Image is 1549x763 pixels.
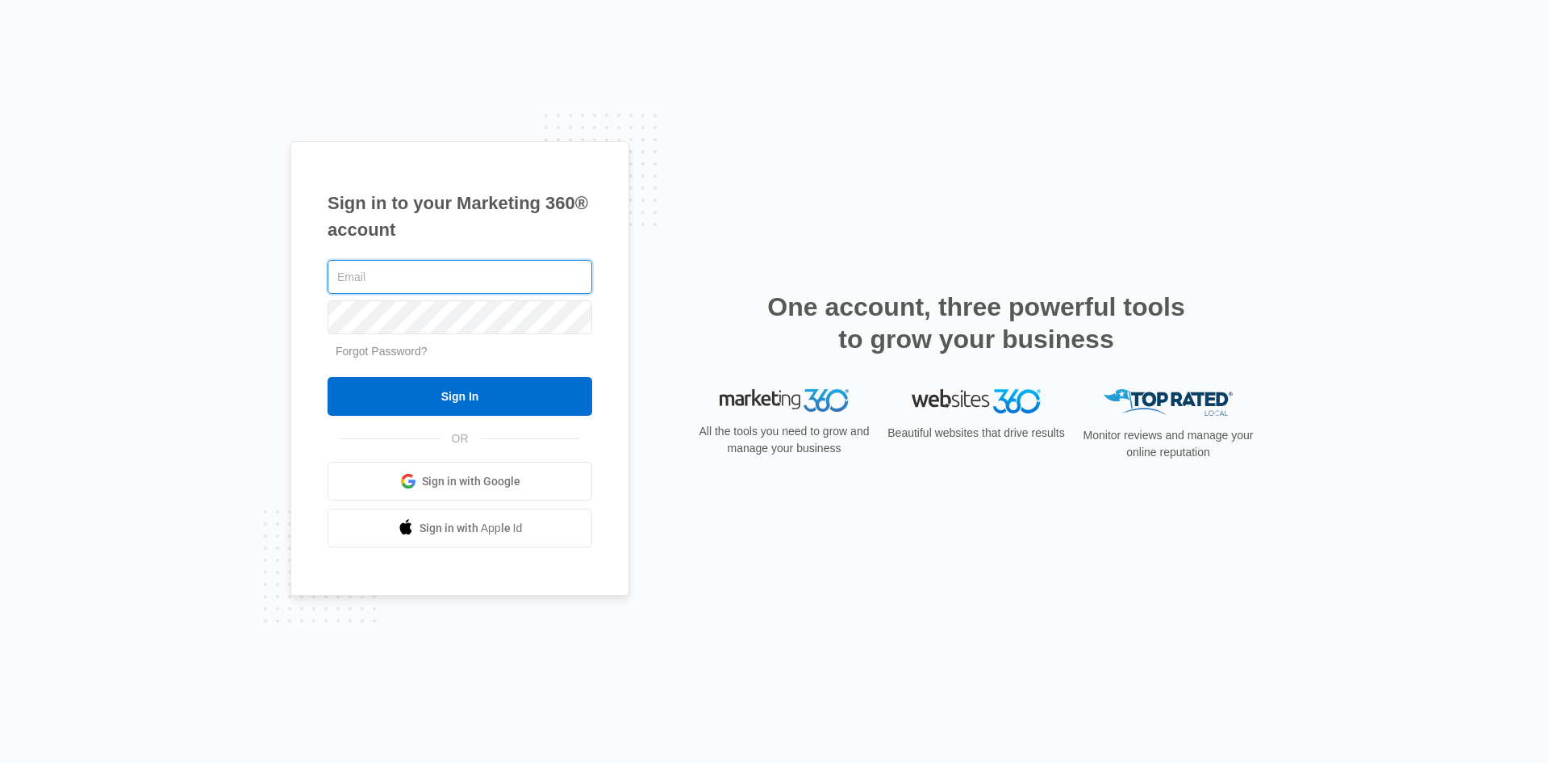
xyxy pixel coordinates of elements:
img: Top Rated Local [1104,389,1233,416]
span: OR [440,430,480,447]
h1: Sign in to your Marketing 360® account [328,190,592,243]
a: Sign in with Apple Id [328,509,592,547]
img: Marketing 360 [720,389,849,412]
span: Sign in with Google [422,473,520,490]
input: Sign In [328,377,592,416]
input: Email [328,260,592,294]
p: All the tools you need to grow and manage your business [694,423,875,457]
a: Sign in with Google [328,462,592,501]
p: Monitor reviews and manage your online reputation [1078,427,1259,461]
h2: One account, three powerful tools to grow your business [762,291,1190,355]
p: Beautiful websites that drive results [886,425,1067,442]
a: Forgot Password? [336,345,428,358]
img: Websites 360 [912,389,1041,413]
span: Sign in with Apple Id [420,520,523,537]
